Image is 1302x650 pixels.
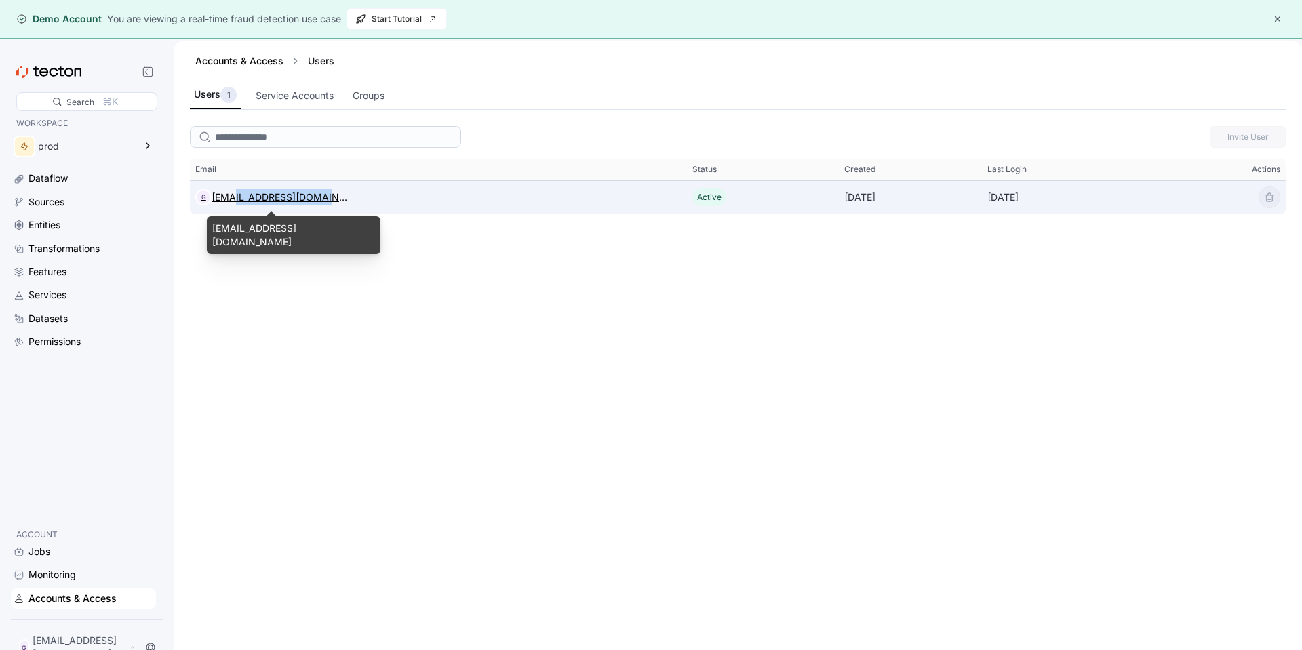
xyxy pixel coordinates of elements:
div: Transformations [28,241,100,256]
a: Sources [11,192,156,212]
div: You are viewing a real-time fraud detection use case [107,12,341,26]
div: Demo Account [16,12,102,26]
p: 1 [227,88,231,102]
a: Dataflow [11,168,156,188]
span: Status [692,164,717,175]
a: Jobs [11,542,156,562]
p: ACCOUNT [16,528,151,542]
div: [DATE] [839,184,981,211]
div: Datasets [28,311,68,326]
a: Accounts & Access [11,588,156,609]
div: Service Accounts [256,88,334,103]
div: [EMAIL_ADDRESS][DOMAIN_NAME] [212,222,375,249]
div: Dataflow [28,171,68,186]
div: Search [66,96,94,108]
span: Last Login [987,164,1027,175]
span: Active [697,192,722,202]
a: Datasets [11,308,156,329]
a: G[EMAIL_ADDRESS][DOMAIN_NAME] [195,189,331,205]
div: prod [38,142,134,151]
a: Features [11,262,156,282]
a: Transformations [11,239,156,259]
div: [DATE] [982,184,1152,211]
div: Accounts & Access [28,591,117,606]
a: Accounts & Access [195,55,283,66]
div: Monitoring [28,567,76,582]
div: Entities [28,218,60,232]
a: Permissions [11,331,156,352]
span: Invite User [1219,127,1277,147]
span: Actions [1252,164,1280,175]
span: Start Tutorial [355,9,438,29]
button: Start Tutorial [347,8,447,30]
div: [EMAIL_ADDRESS][DOMAIN_NAME] [212,189,347,205]
span: Email [195,164,216,175]
div: Search⌘K [16,92,157,111]
p: WORKSPACE [16,117,151,130]
div: G [195,189,212,205]
div: Services [28,287,66,302]
div: Features [28,264,66,279]
div: Permissions [28,334,81,349]
div: Users [194,87,237,103]
button: Invite User [1210,126,1286,148]
a: Entities [11,215,156,235]
a: Services [11,285,156,305]
span: Created [844,164,875,175]
div: Sources [28,195,64,209]
div: Jobs [28,544,50,559]
div: Groups [353,88,384,103]
a: Monitoring [11,565,156,585]
div: ⌘K [102,94,118,109]
div: Users [302,54,340,68]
